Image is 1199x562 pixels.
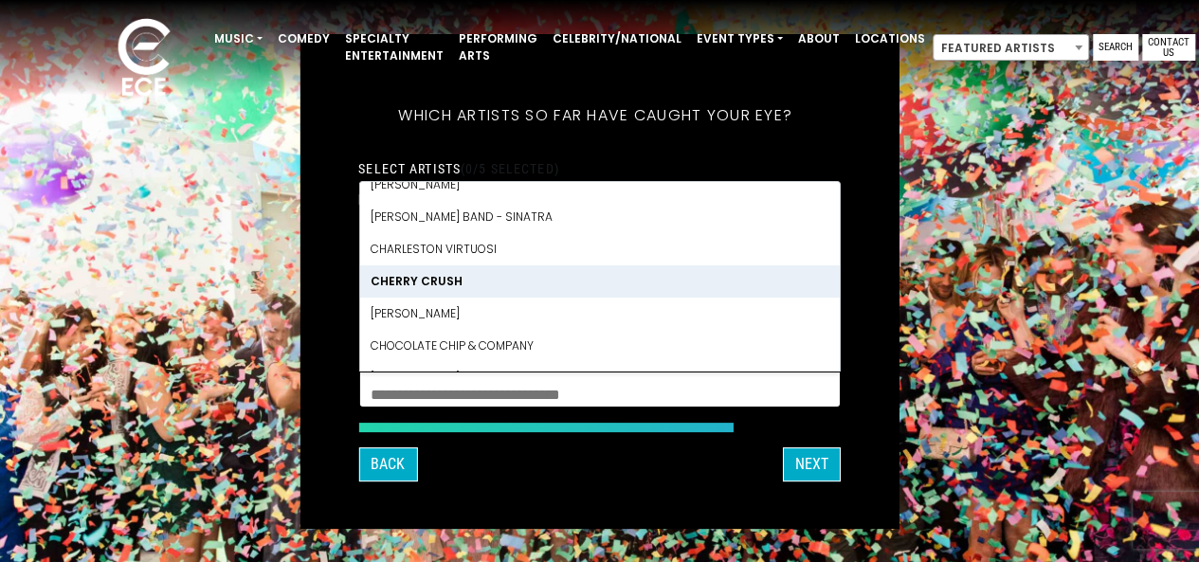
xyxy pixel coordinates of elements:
a: Search [1093,34,1138,61]
a: About [790,23,847,55]
li: Cherry Crush [359,265,839,298]
a: Specialty Entertainment [337,23,451,72]
a: Event Types [689,23,790,55]
textarea: Search [371,384,828,401]
span: Featured Artists [934,35,1088,62]
li: Charleston Virtuosi [359,233,839,265]
button: Next [783,447,841,481]
a: Performing Arts [451,23,545,72]
span: (0/5 selected) [461,161,559,176]
label: Select artists [358,160,558,177]
li: Chocolate Chip & Company [359,330,839,362]
li: [PERSON_NAME] [359,298,839,330]
button: Back [358,447,417,481]
li: [PERSON_NAME] Band - Sinatra [359,201,839,233]
h5: Which artists so far have caught your eye? [358,82,832,150]
li: [PERSON_NAME] [359,169,839,201]
a: Contact Us [1142,34,1195,61]
a: Comedy [270,23,337,55]
a: Celebrity/National [545,23,689,55]
a: Locations [847,23,933,55]
li: [PERSON_NAME] Band [359,362,839,394]
a: Music [207,23,270,55]
img: ece_new_logo_whitev2-1.png [97,13,191,105]
span: Featured Artists [933,34,1089,61]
